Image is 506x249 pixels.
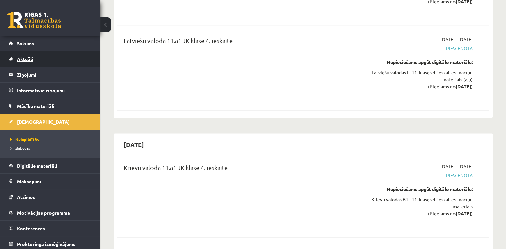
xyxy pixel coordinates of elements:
div: Krievu valoda 11.a1 JK klase 4. ieskaite [124,163,353,175]
span: Atzīmes [17,194,35,200]
span: Neizpildītās [10,137,39,142]
span: [DEMOGRAPHIC_DATA] [17,119,70,125]
span: Proktoringa izmēģinājums [17,241,75,247]
div: Krievu valodas B1 - 11. klases 4. ieskaites mācību materiāls (Pieejams no ) [363,196,473,217]
a: Konferences [9,221,92,236]
a: Mācību materiāli [9,98,92,114]
span: Mācību materiāli [17,103,54,109]
a: Ziņojumi [9,67,92,82]
span: Sākums [17,40,34,46]
h2: [DATE] [117,137,151,152]
span: Pievienota [363,172,473,179]
a: Neizpildītās [10,136,94,142]
a: Informatīvie ziņojumi [9,83,92,98]
span: Motivācijas programma [17,210,70,216]
a: Rīgas 1. Tālmācības vidusskola [7,12,61,28]
a: Aktuāli [9,51,92,67]
legend: Informatīvie ziņojumi [17,83,92,98]
a: Izlabotās [10,145,94,151]
div: Latviešu valodas I - 11. klases 4. ieskaites mācību materiāls (a,b) (Pieejams no ) [363,69,473,90]
legend: Ziņojumi [17,67,92,82]
strong: [DATE] [456,83,471,89]
span: Pievienota [363,45,473,52]
legend: Maksājumi [17,174,92,189]
a: Sākums [9,36,92,51]
span: Aktuāli [17,56,33,62]
span: Digitālie materiāli [17,163,57,169]
strong: [DATE] [456,210,471,216]
span: [DATE] - [DATE] [440,36,473,43]
a: Motivācijas programma [9,205,92,220]
div: Latviešu valoda 11.a1 JK klase 4. ieskaite [124,36,353,48]
span: Konferences [17,225,45,231]
div: Nepieciešams apgūt digitālo materiālu: [363,186,473,193]
a: Digitālie materiāli [9,158,92,173]
a: [DEMOGRAPHIC_DATA] [9,114,92,130]
span: [DATE] - [DATE] [440,163,473,170]
a: Maksājumi [9,174,92,189]
span: Izlabotās [10,145,30,151]
div: Nepieciešams apgūt digitālo materiālu: [363,59,473,66]
a: Atzīmes [9,189,92,205]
